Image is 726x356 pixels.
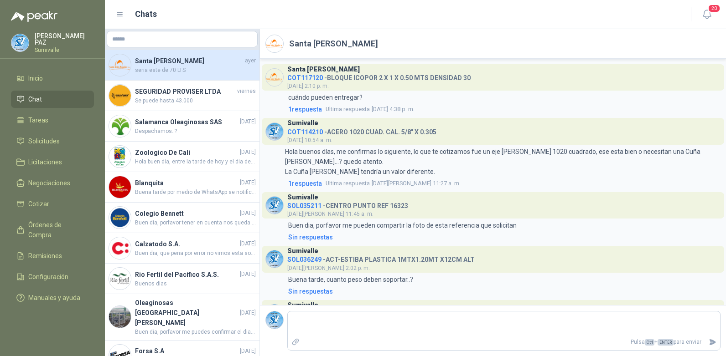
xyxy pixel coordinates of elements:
[326,105,370,114] span: Ultima respuesta
[135,158,256,166] span: Hola buen dia, entre la tarde de hoy y el dia de mañana te debe estar llegando.
[105,172,259,203] a: Company LogoBlanquita[DATE]Buena tarde por medio de WhatsApp se notifico que se demora de 5 a 7 d...
[28,220,85,240] span: Órdenes de Compra
[286,232,721,242] a: Sin respuestas
[35,47,94,53] p: Sumivalle
[28,293,80,303] span: Manuales y ayuda
[287,265,370,271] span: [DATE][PERSON_NAME] 2:02 p. m.
[287,121,318,126] h3: Sumivalle
[11,247,94,264] a: Remisiones
[287,303,318,308] h3: Sumivalle
[135,280,256,288] span: Buenos dias
[699,6,715,23] button: 20
[105,142,259,172] a: Company LogoZoologico De Cali[DATE]Hola buen dia, entre la tarde de hoy y el dia de mañana te deb...
[287,200,408,209] h4: - CENTRO PUNTO REF 16323
[135,147,238,158] h4: Zoologico De Cali
[266,35,283,52] img: Company Logo
[11,153,94,171] a: Licitaciones
[266,250,283,268] img: Company Logo
[287,249,318,254] h3: Sumivalle
[135,239,238,249] h4: Calzatodo S.A.
[705,334,720,350] button: Enviar
[287,128,323,136] span: COT114210
[11,268,94,285] a: Configuración
[135,249,256,258] span: Buen dia, que pena por error no vimos esta solicitud, aun la requeiren..?
[287,211,373,217] span: [DATE][PERSON_NAME] 11:45 a. m.
[266,311,283,329] img: Company Logo
[28,157,62,167] span: Licitaciones
[11,216,94,244] a: Órdenes de Compra
[326,179,370,188] span: Ultima respuesta
[288,286,333,296] div: Sin respuestas
[28,136,60,146] span: Solicitudes
[135,66,256,75] span: seria este de 70 LTS
[237,87,256,96] span: viernes
[240,347,256,356] span: [DATE]
[109,115,131,137] img: Company Logo
[240,117,256,126] span: [DATE]
[28,115,48,125] span: Tareas
[288,334,303,350] label: Adjuntar archivos
[109,176,131,198] img: Company Logo
[288,178,322,188] span: 1 respuesta
[105,50,259,81] a: Company LogoSanta [PERSON_NAME]ayerseria este de 70 LTS
[109,85,131,107] img: Company Logo
[135,346,238,356] h4: Forsa S.A
[285,147,721,177] p: Hola buenos días, me confirmas lo siguiente, lo que te cotizamos fue un eje [PERSON_NAME] 1020 cu...
[287,256,322,263] span: SOL036249
[326,105,415,114] span: [DATE] 4:38 p. m.
[287,72,471,81] h4: - BLOQUE ICOPOR 2 X 1 X 0.50 MTS DENSIDAD 30
[135,8,157,20] h1: Chats
[135,86,235,97] h4: SEGURIDAD PROVISER LTDA
[289,37,378,50] h2: Santa [PERSON_NAME]
[28,73,43,83] span: Inicio
[135,328,256,336] span: Buen dia, porfavor me puedes confirmar el diametro del eje
[240,148,256,157] span: [DATE]
[286,104,721,114] a: 1respuestaUltima respuesta[DATE] 4:38 p. m.
[105,294,259,341] a: Company LogoOleaginosas [GEOGRAPHIC_DATA][PERSON_NAME][DATE]Buen dia, porfavor me puedes confirma...
[28,199,49,209] span: Cotizar
[28,94,42,104] span: Chat
[28,178,70,188] span: Negociaciones
[109,237,131,259] img: Company Logo
[708,4,721,13] span: 20
[135,298,238,328] h4: Oleaginosas [GEOGRAPHIC_DATA][PERSON_NAME]
[11,289,94,306] a: Manuales y ayuda
[109,207,131,229] img: Company Logo
[105,233,259,264] a: Company LogoCalzatodo S.A.[DATE]Buen dia, que pena por error no vimos esta solicitud, aun la requ...
[287,254,475,262] h4: - ACT-ESTIBA PLASTICA 1MTX1.20MT X12CM ALT
[11,34,29,51] img: Company Logo
[135,178,238,188] h4: Blanquita
[109,146,131,168] img: Company Logo
[109,306,131,328] img: Company Logo
[288,220,517,230] p: Buen dia, porfavor me pueden compartir la foto de esta referencia que solicitan
[286,286,721,296] a: Sin respuestas
[135,219,256,227] span: Buen dia, porfavor tener en cuenta nos queda solo 1 unidad.
[105,111,259,142] a: Company LogoSalamanca Oleaginosas SAS[DATE]Despachamos..?
[135,270,238,280] h4: Rio Fertil del Pacífico S.A.S.
[11,11,57,22] img: Logo peakr
[105,203,259,233] a: Company LogoColegio Bennett[DATE]Buen dia, porfavor tener en cuenta nos queda solo 1 unidad.
[240,309,256,317] span: [DATE]
[11,70,94,87] a: Inicio
[135,117,238,127] h4: Salamanca Oleaginosas SAS
[240,270,256,279] span: [DATE]
[645,339,654,346] span: Ctrl
[287,126,436,135] h4: - ACERO 1020 CUAD. CAL. 5/8" X 0.305
[11,91,94,108] a: Chat
[240,239,256,248] span: [DATE]
[287,67,360,72] h3: Santa [PERSON_NAME]
[288,275,413,285] p: Buena tarde, cuanto peso deben soportar..?
[11,195,94,213] a: Cotizar
[28,272,68,282] span: Configuración
[109,268,131,290] img: Company Logo
[288,92,363,102] p: cuándo pueden entregar?
[245,56,256,65] span: ayer
[658,339,674,346] span: ENTER
[11,112,94,129] a: Tareas
[287,202,322,209] span: SOL035211
[288,232,333,242] div: Sin respuestas
[266,305,283,322] img: Company Logo
[240,209,256,218] span: [DATE]
[287,74,323,81] span: COT117120
[326,179,461,188] span: [DATE][PERSON_NAME] 11:27 a. m.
